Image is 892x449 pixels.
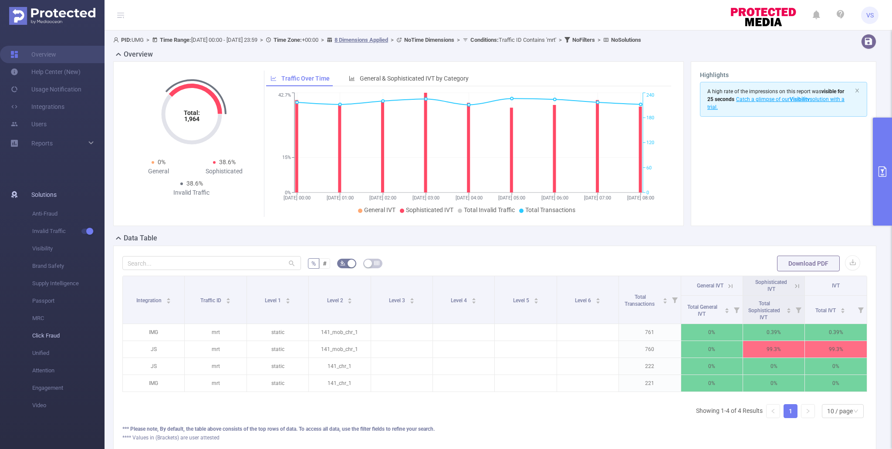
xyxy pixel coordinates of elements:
span: Visibility [32,240,105,257]
p: mrt [185,375,246,392]
p: 0% [805,358,867,375]
span: Level 3 [389,297,406,304]
i: icon: left [770,408,776,414]
a: 1 [784,405,797,418]
span: Traffic Over Time [281,75,330,82]
b: Conditions : [470,37,499,43]
span: Integration [136,297,163,304]
span: Total Invalid Traffic [464,206,515,213]
p: 0% [743,358,804,375]
i: icon: caret-up [725,307,730,309]
span: Anti-Fraud [32,205,105,223]
p: 0% [681,324,743,341]
span: Invalid Traffic [32,223,105,240]
i: icon: bg-colors [340,260,345,266]
tspan: [DATE] 04:00 [456,195,483,201]
div: 10 / page [827,405,853,418]
span: Level 1 [265,297,282,304]
div: Sort [662,297,668,302]
span: Total IVT [815,307,837,314]
i: icon: bar-chart [349,75,355,81]
i: Filter menu [669,276,681,324]
p: 0.39% [805,324,867,341]
span: 38.6% [219,159,236,165]
div: Invalid Traffic [159,188,224,197]
b: Visibility [790,96,810,102]
p: 0% [681,358,743,375]
span: > [595,37,603,43]
i: Filter menu [730,296,743,324]
tspan: 60 [646,165,652,171]
span: Engagement [32,379,105,397]
span: > [388,37,396,43]
div: Sort [226,297,231,302]
h3: Highlights [700,71,867,80]
div: Sort [724,307,730,312]
span: Video [32,397,105,414]
p: 99.3% [743,341,804,358]
i: icon: caret-down [285,300,290,303]
span: General IVT [697,283,723,289]
p: JS [123,341,184,358]
tspan: 1,964 [184,115,199,122]
i: icon: caret-up [534,297,538,299]
div: Sort [166,297,171,302]
tspan: 0% [285,190,291,196]
span: Traffic ID Contains 'mrt' [470,37,556,43]
a: Usage Notification [10,81,81,98]
i: icon: caret-up [841,307,845,309]
i: icon: caret-down [534,300,538,303]
tspan: [DATE] 03:00 [412,195,439,201]
span: Passport [32,292,105,310]
span: Attention [32,362,105,379]
span: Click Fraud [32,327,105,344]
span: MRC [32,310,105,327]
a: Integrations [10,98,64,115]
tspan: 240 [646,93,654,98]
span: > [556,37,564,43]
span: > [144,37,152,43]
tspan: 42.7% [278,93,291,98]
tspan: [DATE] 00:00 [284,195,311,201]
span: Level 2 [327,297,345,304]
i: Filter menu [792,296,804,324]
span: Sophisticated IVT [755,279,787,292]
i: icon: caret-up [472,297,476,299]
span: 0% [158,159,166,165]
a: Help Center (New) [10,63,81,81]
span: > [318,37,327,43]
span: Unified [32,344,105,362]
span: Brand Safety [32,257,105,275]
li: 1 [784,404,797,418]
span: Total Sophisticated IVT [748,300,780,321]
div: Sort [534,297,539,302]
div: *** Please note, By default, the table above consists of the top rows of data. To access all data... [122,425,867,433]
span: A high rate of the impressions on this report [707,88,811,95]
button: icon: close [855,86,860,95]
div: Sophisticated [192,167,257,176]
p: 221 [619,375,680,392]
i: icon: line-chart [270,75,277,81]
div: Sort [285,297,291,302]
p: IMG [123,324,184,341]
p: 141_chr_1 [309,358,370,375]
p: 99.3% [805,341,867,358]
p: 141_chr_1 [309,375,370,392]
span: Level 6 [575,297,592,304]
b: No Filters [572,37,595,43]
p: 0.39% [743,324,804,341]
span: Total General IVT [687,304,717,317]
u: 8 Dimensions Applied [334,37,388,43]
input: Search... [122,256,301,270]
li: Showing 1-4 of 4 Results [696,404,763,418]
i: icon: user [113,37,121,43]
li: Previous Page [766,404,780,418]
span: # [323,260,327,267]
span: VS [866,7,874,24]
b: No Time Dimensions [404,37,454,43]
span: % [311,260,316,267]
p: JS [123,358,184,375]
p: 0% [681,341,743,358]
i: icon: caret-down [409,300,414,303]
tspan: [DATE] 08:00 [627,195,654,201]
